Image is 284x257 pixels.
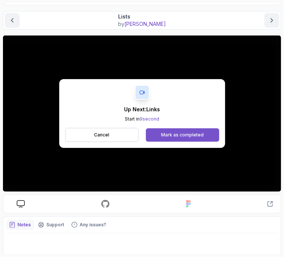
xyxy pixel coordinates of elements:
[124,116,160,122] p: Start in
[6,220,34,230] button: notes button
[146,128,219,142] button: Mark as completed
[264,13,279,28] button: next content
[46,222,64,228] p: Support
[3,35,281,192] iframe: 5 - Lists
[35,220,67,230] button: Support button
[69,220,109,230] button: Feedback button
[140,116,159,122] span: 9 second
[124,106,160,113] p: Up Next: Links
[65,128,139,142] button: Cancel
[118,13,166,20] p: Lists
[94,132,109,138] p: Cancel
[11,200,31,208] a: course slides
[5,13,20,28] button: previous content
[161,132,204,138] div: Mark as completed
[124,21,166,27] span: [PERSON_NAME]
[17,222,31,228] p: Notes
[118,20,166,28] p: by
[80,222,106,228] p: Any issues?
